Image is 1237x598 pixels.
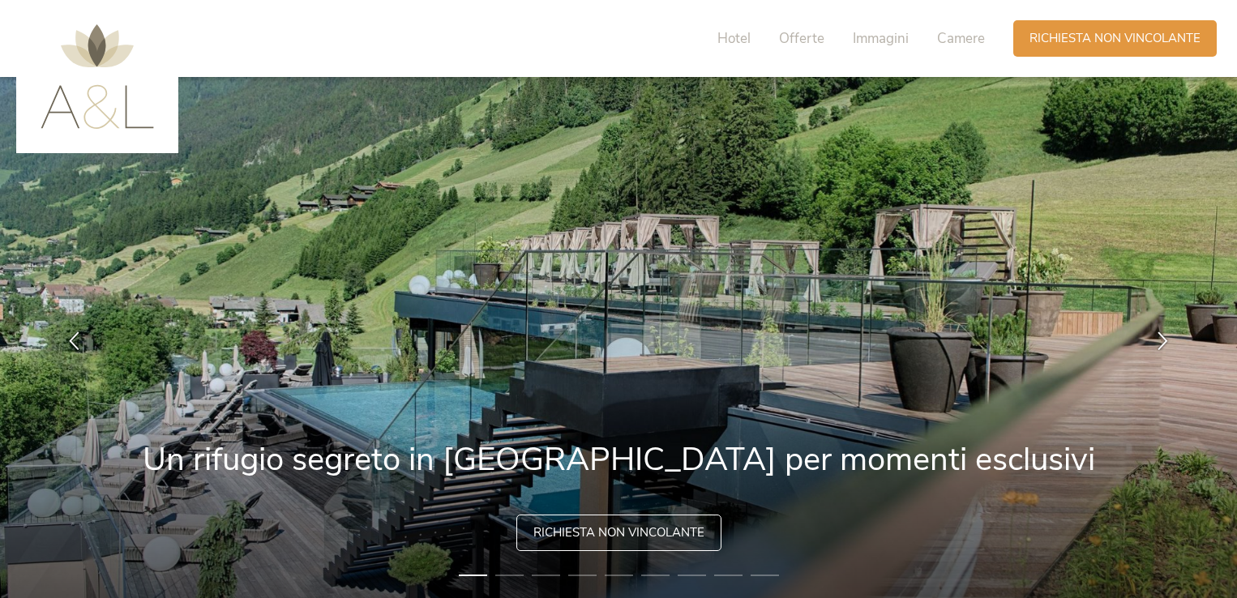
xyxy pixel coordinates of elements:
span: Richiesta non vincolante [1029,30,1201,47]
span: Offerte [779,29,824,48]
img: AMONTI & LUNARIS Wellnessresort [41,24,154,129]
span: Richiesta non vincolante [533,524,704,541]
span: Immagini [853,29,909,48]
span: Hotel [717,29,751,48]
span: Camere [937,29,985,48]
